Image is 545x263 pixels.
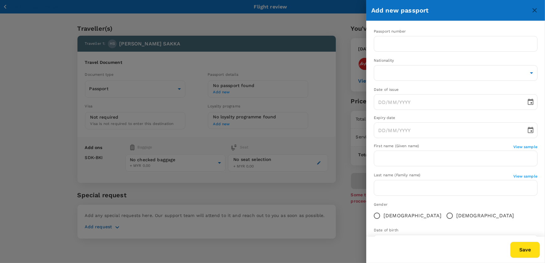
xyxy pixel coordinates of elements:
[374,143,513,149] div: First name (Given name)
[374,227,537,234] div: Date of birth
[384,212,442,219] span: [DEMOGRAPHIC_DATA]
[510,242,540,258] button: Save
[529,5,540,16] button: close
[513,145,537,149] span: View sample
[524,124,537,137] button: Choose date
[513,174,537,178] span: View sample
[374,172,513,178] div: Last name (Family name)
[371,5,529,15] h6: Add new passport
[524,96,537,108] button: Choose date
[374,122,522,138] input: DD/MM/YYYY
[374,235,522,250] input: DD/MM/YYYY
[374,94,522,110] input: DD/MM/YYYY
[374,87,537,93] div: Date of issue
[374,115,537,121] div: Expiry date
[374,65,537,81] div: ​
[524,236,537,249] button: Choose date
[456,212,514,219] span: [DEMOGRAPHIC_DATA]
[374,202,537,208] div: Gender
[374,58,537,64] div: Nationality
[374,28,537,35] div: Passport number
